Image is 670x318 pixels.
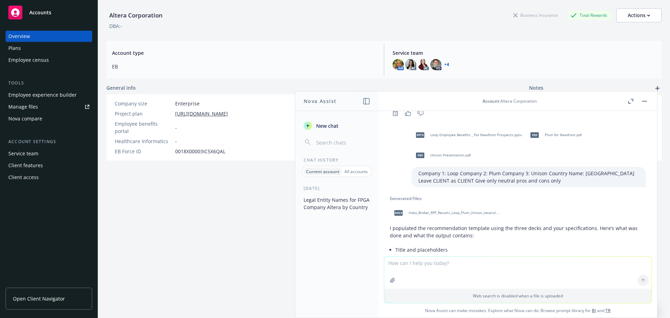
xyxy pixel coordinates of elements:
a: add [653,84,662,93]
span: Service team [393,49,656,57]
div: Project plan [115,110,172,117]
a: Client access [6,172,92,183]
div: Generated Files: [390,195,646,201]
img: photo [405,59,416,70]
input: Search chats [315,138,370,147]
div: : Altera Corporation [483,98,537,104]
div: Business Insurance [510,11,561,20]
span: EB [112,63,375,70]
div: [DATE] [295,185,379,191]
span: pdf [416,153,424,158]
span: Notes [529,84,543,93]
span: Enterprise [175,100,200,107]
span: Account type [112,49,375,57]
div: Tools [6,80,92,87]
span: 0018X00003IC5X6QAL [175,148,225,155]
span: - [175,138,177,145]
div: Healthcare Informatics [115,138,172,145]
span: - [175,124,177,131]
a: Overview [6,31,92,42]
a: Client features [6,160,92,171]
span: Account [483,98,499,104]
p: All accounts [344,169,368,175]
svg: Copy to clipboard [392,110,399,116]
span: India_Broker_RFP_Results_Loop_Plum_Unison_neutral.docx [409,210,500,215]
button: Thumbs down [415,108,426,118]
div: pptxLoop Employee Benefits _ For Newfront Prospects.pptx [411,126,523,144]
div: Employee experience builder [8,89,77,101]
div: docxIndia_Broker_RFP_Results_Loop_Plum_Unison_neutral.docx [390,204,501,222]
p: Company 1: Loop Company 2: Plum Company 3: Unison Country Name: [GEOGRAPHIC_DATA] Leave CLIENT as... [418,170,639,184]
a: Employee experience builder [6,89,92,101]
div: Client features [8,160,43,171]
span: General info [106,84,136,91]
div: Account settings [6,138,92,145]
span: pptx [416,132,424,138]
span: Accounts [29,10,51,15]
h1: Nova Assist [304,97,336,105]
div: Altera Corporation [106,11,165,20]
a: Service team [6,148,92,159]
div: Actions [628,9,650,22]
div: Service team [8,148,38,159]
button: Legal Entity Names for FPGA Company Altera by Country [301,194,373,213]
span: docx [394,210,403,215]
a: +4 [444,62,449,67]
a: BI [592,308,596,313]
img: photo [393,59,404,70]
a: Nova compare [6,113,92,124]
span: Nova Assist can make mistakes. Explore what Nova can do: Browse prompt library for and [381,303,654,318]
a: Manage files [6,101,92,112]
div: pdfUnison Presentation.pdf [411,147,472,164]
span: New chat [315,122,338,130]
div: Chat History [295,157,379,163]
a: [URL][DOMAIN_NAME] [175,110,228,117]
div: Nova compare [8,113,42,124]
img: photo [418,59,429,70]
img: photo [430,59,441,70]
span: Plum for Newfront.pdf [545,133,582,137]
div: Company size [115,100,172,107]
div: Client access [8,172,39,183]
div: Plans [8,43,21,54]
div: Employee census [8,54,49,66]
p: Current account [306,169,340,175]
div: Employee benefits portal [115,120,172,135]
a: Accounts [6,3,92,22]
span: Open Client Navigator [13,295,65,302]
span: pdf [530,132,539,138]
div: DBA: - [109,22,122,30]
p: I populated the recommendation template using the three decks and your specifications. Here’s wha... [390,224,646,239]
button: New chat [301,119,373,132]
a: Employee census [6,54,92,66]
div: EB Force ID [115,148,172,155]
div: Total Rewards [567,11,611,20]
button: Actions [616,8,662,22]
span: Unison Presentation.pdf [430,153,471,157]
li: Updated title to “India Broker RFP Results.” [401,253,646,264]
div: pdfPlum for Newfront.pdf [526,126,583,144]
span: Loop Employee Benefits _ For Newfront Prospects.pptx [430,133,522,137]
p: Web search is disabled when a file is uploaded [388,293,647,299]
p: Title and placeholders [395,246,646,253]
a: TR [605,308,611,313]
a: Plans [6,43,92,54]
div: Manage files [8,101,38,112]
div: Overview [8,31,30,42]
